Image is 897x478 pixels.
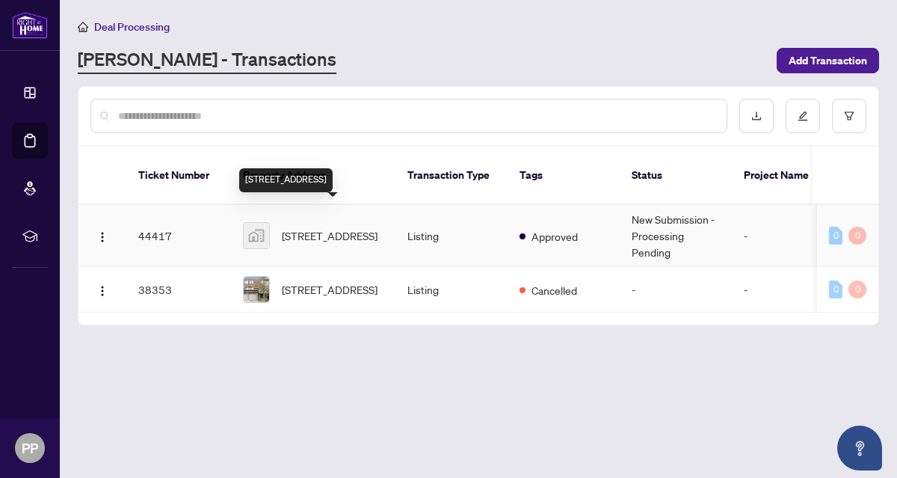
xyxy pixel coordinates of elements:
div: [STREET_ADDRESS] [239,168,333,192]
button: Logo [90,278,114,301]
td: - [732,267,822,313]
div: 0 [848,227,866,245]
div: 0 [848,281,866,298]
th: Project Name [732,147,822,205]
span: Approved [531,228,578,245]
img: logo [12,11,48,39]
td: New Submission - Processing Pending [620,205,732,267]
th: Transaction Type [395,147,508,205]
button: download [739,99,774,133]
span: edit [798,111,808,121]
div: 0 [829,281,842,298]
th: Tags [508,147,620,205]
td: - [620,267,732,313]
td: Listing [395,267,508,313]
td: 38353 [126,267,231,313]
button: Open asap [837,426,882,471]
span: PP [22,438,38,459]
span: [STREET_ADDRESS] [282,281,377,298]
th: Ticket Number [126,147,231,205]
td: 44417 [126,205,231,267]
div: 0 [829,227,842,245]
img: thumbnail-img [244,223,269,248]
img: Logo [96,285,108,297]
span: download [751,111,762,121]
span: Deal Processing [94,20,170,34]
img: Logo [96,231,108,243]
span: Add Transaction [789,49,867,73]
span: [STREET_ADDRESS] [282,227,377,244]
img: thumbnail-img [244,277,269,302]
td: Listing [395,205,508,267]
button: Add Transaction [777,48,879,73]
span: Cancelled [531,282,577,298]
span: filter [844,111,854,121]
button: edit [786,99,820,133]
span: home [78,22,88,32]
th: Property Address [231,147,395,205]
button: Logo [90,224,114,248]
button: filter [832,99,866,133]
td: - [732,205,822,267]
th: Status [620,147,732,205]
a: [PERSON_NAME] - Transactions [78,47,336,74]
